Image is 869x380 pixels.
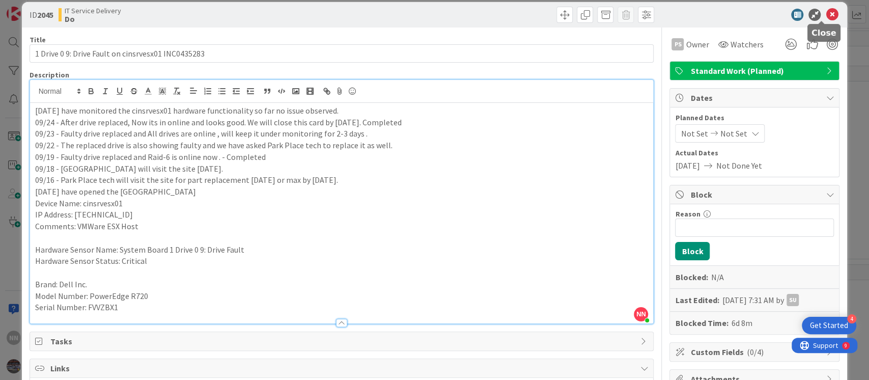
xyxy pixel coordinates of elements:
[35,163,649,175] p: 09/18 - [GEOGRAPHIC_DATA] will visit the site [DATE].
[53,4,55,12] div: 9
[21,2,46,14] span: Support
[634,307,648,321] span: NN
[35,151,649,163] p: 09/19 - Faulty drive replaced and Raid-6 is online now . - Completed
[675,242,710,260] button: Block
[675,113,834,123] span: Planned Dates
[686,38,709,50] span: Owner
[847,314,856,323] div: 4
[681,127,708,140] span: Not Set
[37,10,53,20] b: 2045
[690,92,821,104] span: Dates
[30,9,53,21] span: ID
[65,7,121,15] span: IT Service Delivery
[35,174,649,186] p: 09/16 - Park Place tech will visit the site for part replacement [DATE] or max by [DATE].
[690,188,821,201] span: Block
[722,294,799,306] div: [DATE] 7:31 AM by
[716,159,762,172] span: Not Done Yet
[690,346,821,358] span: Custom Fields
[35,209,649,221] p: IP Address: [TECHNICAL_ID]
[35,244,649,256] p: Hardware Sensor Name: System Board 1 Drive 0 9: Drive Fault
[30,35,46,44] label: Title
[746,347,763,357] span: ( 0/4 )
[35,302,649,313] p: Serial Number: FVVZBX1
[730,38,763,50] span: Watchers
[675,317,728,329] b: Blocked Time:
[675,159,699,172] span: [DATE]
[35,186,649,198] p: [DATE] have opened the [GEOGRAPHIC_DATA]
[35,140,649,151] p: 09/22 - The replaced drive is also showing faulty and we have asked Park Place tech to replace it...
[675,209,700,219] label: Reason
[35,105,649,117] p: [DATE] have monitored the cinsrvesx01 hardware functionality so far no issue observed.
[35,221,649,232] p: Comments: VMWare ESX Host
[711,271,723,283] div: N/A
[30,70,69,79] span: Description
[675,271,708,283] b: Blocked:
[35,255,649,267] p: Hardware Sensor Status: Critical
[675,148,834,158] span: Actual Dates
[65,15,121,23] b: Do
[810,320,848,331] div: Get Started
[731,317,752,329] div: 6d 8m
[30,44,654,63] input: type card name here...
[50,335,635,347] span: Tasks
[35,198,649,209] p: Device Name: cinsrvesx01
[35,128,649,140] p: 09/23 - Faulty drive replaced and All drives are online , will keep it under monitoring for 2-3 d...
[671,38,684,50] div: PS
[802,317,856,334] div: Open Get Started checklist, remaining modules: 4
[35,117,649,128] p: 09/24 - After drive replaced, Now its in online and looks good. We will close this card by [DATE]...
[50,362,635,374] span: Links
[787,294,799,306] div: SU
[720,127,747,140] span: Not Set
[35,290,649,302] p: Model Number: PowerEdge R720
[35,279,649,290] p: Brand: Dell Inc.
[690,65,821,77] span: Standard Work (Planned)
[811,28,836,38] h5: Close
[675,294,719,306] b: Last Edited:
